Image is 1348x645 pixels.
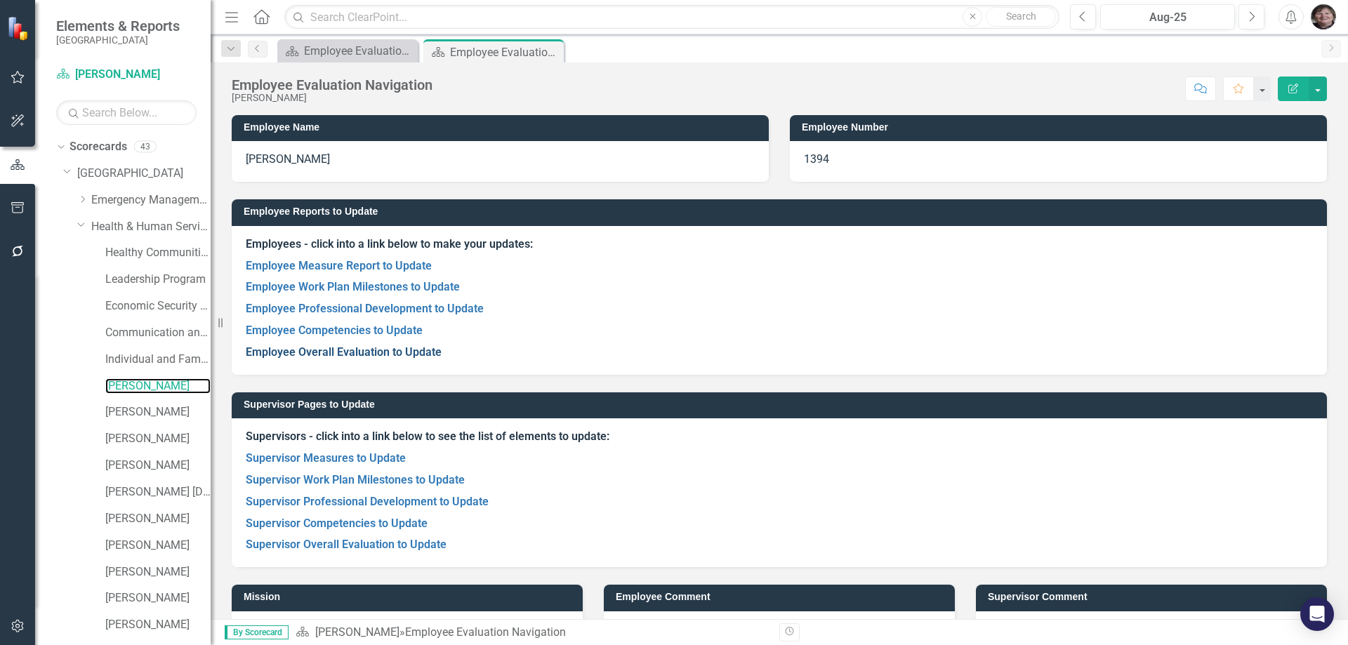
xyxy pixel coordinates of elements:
[105,538,211,554] a: [PERSON_NAME]
[450,44,560,61] div: Employee Evaluation Navigation
[105,245,211,261] a: Healthy Communities Program
[105,352,211,368] a: Individual and Family Health Program
[246,302,484,315] a: Employee Professional Development to Update
[56,67,197,83] a: [PERSON_NAME]
[91,219,211,235] a: Health & Human Services Department
[1300,597,1334,631] div: Open Intercom Messenger
[246,237,533,251] strong: Employees - click into a link below to make your updates:
[232,93,432,103] div: [PERSON_NAME]
[105,484,211,500] a: [PERSON_NAME] [DATE]
[91,192,211,208] a: Emergency Management Department
[304,42,414,60] div: Employee Evaluation Navigation
[7,16,32,41] img: ClearPoint Strategy
[1311,4,1336,29] img: Joni Reynolds
[77,166,211,182] a: [GEOGRAPHIC_DATA]
[246,324,423,337] a: Employee Competencies to Update
[296,625,769,641] div: »
[105,431,211,447] a: [PERSON_NAME]
[105,298,211,314] a: Economic Security Program
[56,18,180,34] span: Elements & Reports
[56,34,180,46] small: [GEOGRAPHIC_DATA]
[281,42,414,60] a: Employee Evaluation Navigation
[246,259,432,272] a: Employee Measure Report to Update
[246,473,465,486] a: Supervisor Work Plan Milestones to Update
[105,564,211,580] a: [PERSON_NAME]
[246,280,460,293] a: Employee Work Plan Milestones to Update
[246,495,489,508] a: Supervisor Professional Development to Update
[315,625,399,639] a: [PERSON_NAME]
[105,272,211,288] a: Leadership Program
[988,592,1320,602] h3: Supervisor Comment
[244,592,576,602] h3: Mission
[804,152,829,166] span: 1394
[134,141,157,153] div: 43
[284,5,1059,29] input: Search ClearPoint...
[986,7,1056,27] button: Search
[105,378,211,394] a: [PERSON_NAME]
[105,617,211,633] a: [PERSON_NAME]
[246,345,442,359] a: Employee Overall Evaluation to Update
[802,122,1320,133] h3: Employee Number
[232,77,432,93] div: Employee Evaluation Navigation
[244,206,1320,217] h3: Employee Reports to Update
[1006,11,1036,22] span: Search
[70,139,127,155] a: Scorecards
[1100,4,1235,29] button: Aug-25
[105,590,211,606] a: [PERSON_NAME]
[405,625,566,639] div: Employee Evaluation Navigation
[616,592,948,602] h3: Employee Comment
[105,458,211,474] a: [PERSON_NAME]
[105,325,211,341] a: Communication and Coordination Program
[225,625,289,639] span: By Scorecard
[244,122,762,133] h3: Employee Name
[244,399,1320,410] h3: Supervisor Pages to Update
[105,511,211,527] a: [PERSON_NAME]
[105,404,211,420] a: [PERSON_NAME]
[246,152,755,168] p: [PERSON_NAME]
[246,430,609,443] strong: Supervisors - click into a link below to see the list of elements to update:
[246,451,406,465] a: Supervisor Measures to Update
[56,100,197,125] input: Search Below...
[246,517,428,530] a: Supervisor Competencies to Update
[246,538,447,551] a: Supervisor Overall Evaluation to Update
[1105,9,1230,26] div: Aug-25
